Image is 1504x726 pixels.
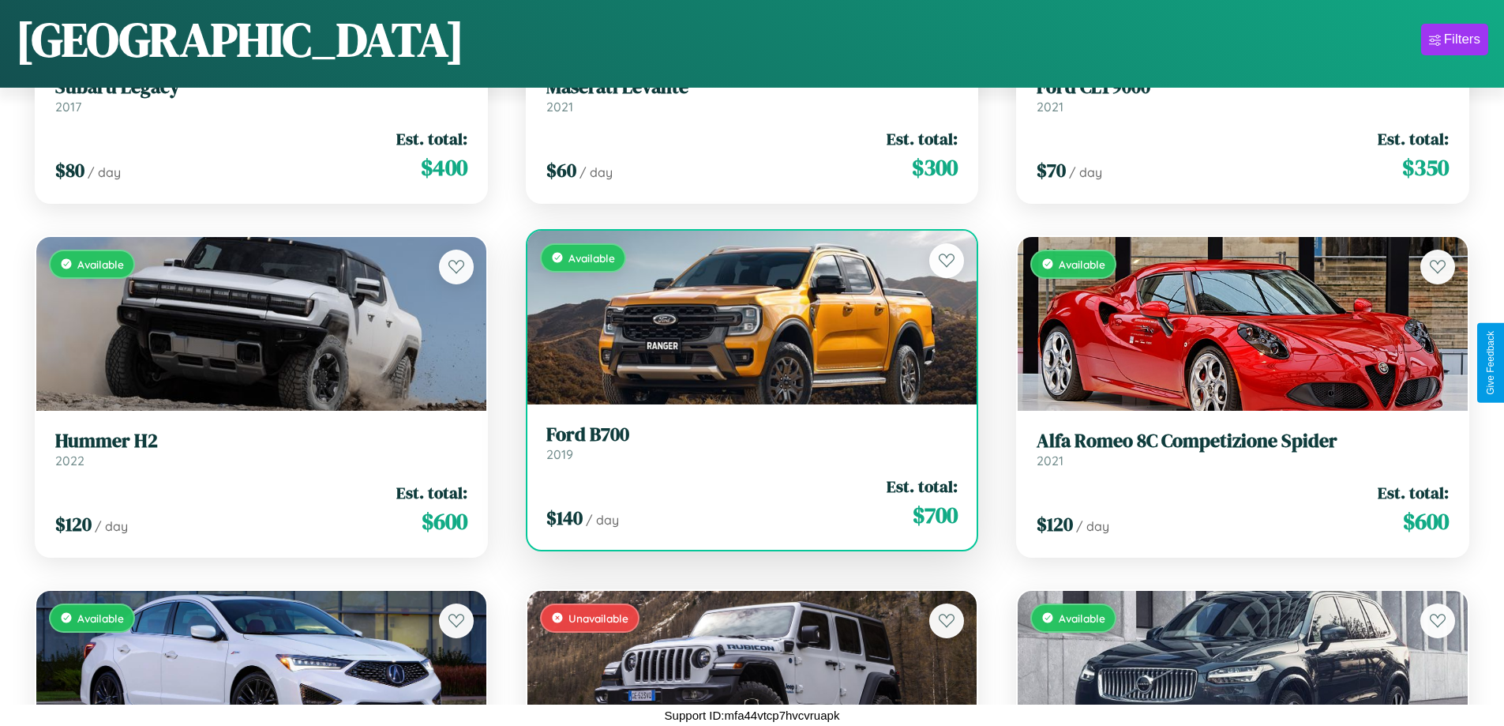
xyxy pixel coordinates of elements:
a: Ford B7002019 [546,423,958,462]
span: Available [1059,611,1105,625]
span: $ 300 [912,152,958,183]
span: 2019 [546,446,573,462]
a: Maserati Levante2021 [546,76,958,115]
span: $ 700 [913,499,958,531]
h3: Subaru Legacy [55,76,467,99]
span: / day [95,518,128,534]
span: $ 120 [1037,511,1073,537]
span: Available [1059,258,1105,271]
span: $ 140 [546,505,583,531]
a: Subaru Legacy2017 [55,76,467,115]
span: 2021 [546,99,573,115]
span: / day [88,164,121,180]
div: Filters [1444,32,1480,47]
span: / day [1076,518,1109,534]
span: Unavailable [568,611,628,625]
span: 2021 [1037,453,1063,468]
h3: Hummer H2 [55,430,467,453]
span: Available [568,251,615,265]
span: 2021 [1037,99,1063,115]
a: Alfa Romeo 8C Competizione Spider2021 [1037,430,1449,468]
h3: Ford B700 [546,423,958,446]
h3: Alfa Romeo 8C Competizione Spider [1037,430,1449,453]
span: / day [579,164,613,180]
span: 2017 [55,99,81,115]
span: Est. total: [887,127,958,150]
div: Give Feedback [1485,331,1496,395]
a: Hummer H22022 [55,430,467,468]
span: Est. total: [396,481,467,504]
h3: Maserati Levante [546,76,958,99]
span: Available [77,611,124,625]
span: / day [1069,164,1102,180]
button: Filters [1421,24,1488,55]
span: $ 350 [1402,152,1449,183]
span: $ 400 [421,152,467,183]
p: Support ID: mfa44vtcp7hvcvruapk [665,705,840,726]
h1: [GEOGRAPHIC_DATA] [16,7,464,72]
span: Est. total: [1378,481,1449,504]
span: $ 70 [1037,157,1066,183]
a: Ford CLT90002021 [1037,76,1449,115]
span: $ 120 [55,511,92,537]
span: Est. total: [887,475,958,498]
span: 2022 [55,453,84,468]
span: / day [586,512,619,528]
span: $ 600 [422,506,467,537]
span: Est. total: [396,127,467,150]
span: $ 60 [546,157,576,183]
span: $ 80 [55,157,84,183]
span: $ 600 [1403,506,1449,537]
h3: Ford CLT9000 [1037,76,1449,99]
span: Available [77,258,124,271]
span: Est. total: [1378,127,1449,150]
